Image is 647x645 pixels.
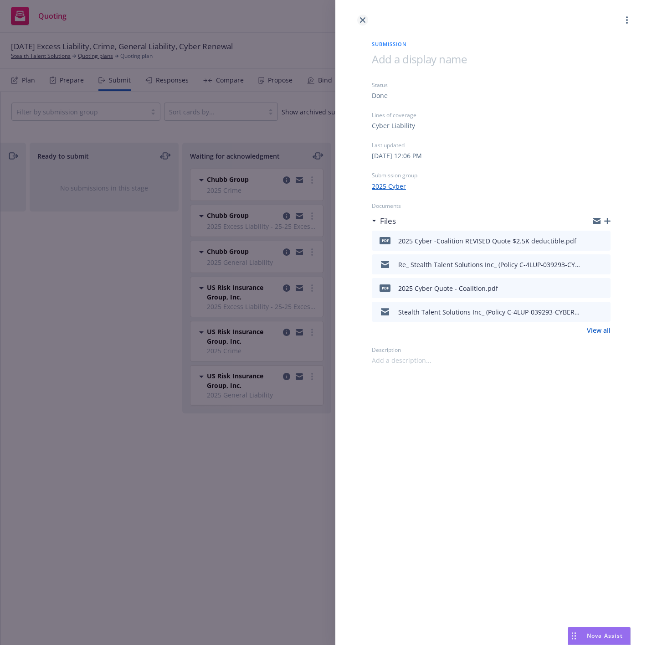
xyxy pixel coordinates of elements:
div: 2025 Cyber Quote - Coalition.pdf [398,284,498,293]
div: Stealth Talent Solutions Inc_ (Policy C-4LUP-039293-CYBER-2024) Renewal Quote.msg [398,307,580,317]
a: close [357,15,368,26]
a: more [621,15,632,26]
a: View all [587,325,611,335]
div: Files [372,215,396,227]
div: 2025 Cyber -Coalition REVISED Quote $2.5K deductible.pdf [398,236,576,246]
button: preview file [599,306,607,317]
span: pdf [380,237,390,244]
div: Description [372,346,611,354]
span: Submission [372,40,611,48]
div: Drag to move [568,627,580,645]
button: preview file [599,259,607,270]
button: download file [584,283,591,294]
button: preview file [599,235,607,246]
button: download file [584,235,591,246]
div: Lines of coverage [372,111,611,119]
button: Nova Assist [568,627,631,645]
button: download file [584,306,591,317]
div: [DATE] 12:06 PM [372,151,422,160]
div: Cyber Liability [372,121,415,130]
div: Last updated [372,141,611,149]
span: Nova Assist [587,632,623,640]
span: pdf [380,284,390,291]
h3: Files [380,215,396,227]
a: 2025 Cyber [372,181,406,191]
div: Done [372,91,388,100]
div: Documents [372,202,611,210]
div: Submission group [372,171,611,179]
div: Re_ Stealth Talent Solutions Inc_ (Policy C-4LUP-039293-CYBER-2024) Renewal Quote.msg [398,260,580,269]
button: preview file [599,283,607,294]
button: download file [584,259,591,270]
div: Status [372,81,611,89]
